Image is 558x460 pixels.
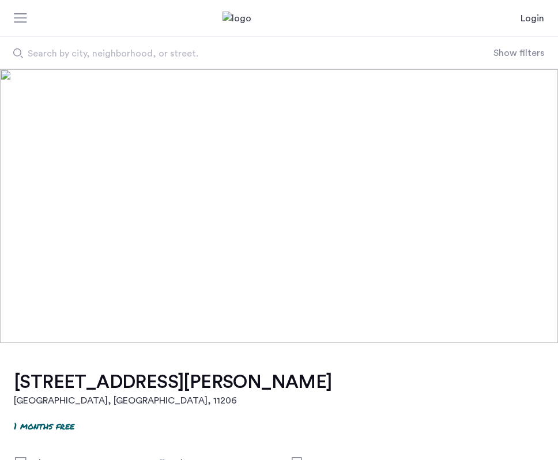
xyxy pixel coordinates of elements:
a: [STREET_ADDRESS][PERSON_NAME][GEOGRAPHIC_DATA], [GEOGRAPHIC_DATA], 11206 [14,371,332,408]
h2: [GEOGRAPHIC_DATA], [GEOGRAPHIC_DATA] , 11206 [14,394,332,408]
span: Search by city, neighborhood, or street. [28,47,423,61]
button: Show or hide filters [493,46,544,60]
a: Cazamio Logo [223,12,335,25]
img: logo [223,12,335,25]
a: Login [521,12,544,25]
h1: [STREET_ADDRESS][PERSON_NAME] [14,371,332,394]
p: 1 months free [14,419,74,432]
